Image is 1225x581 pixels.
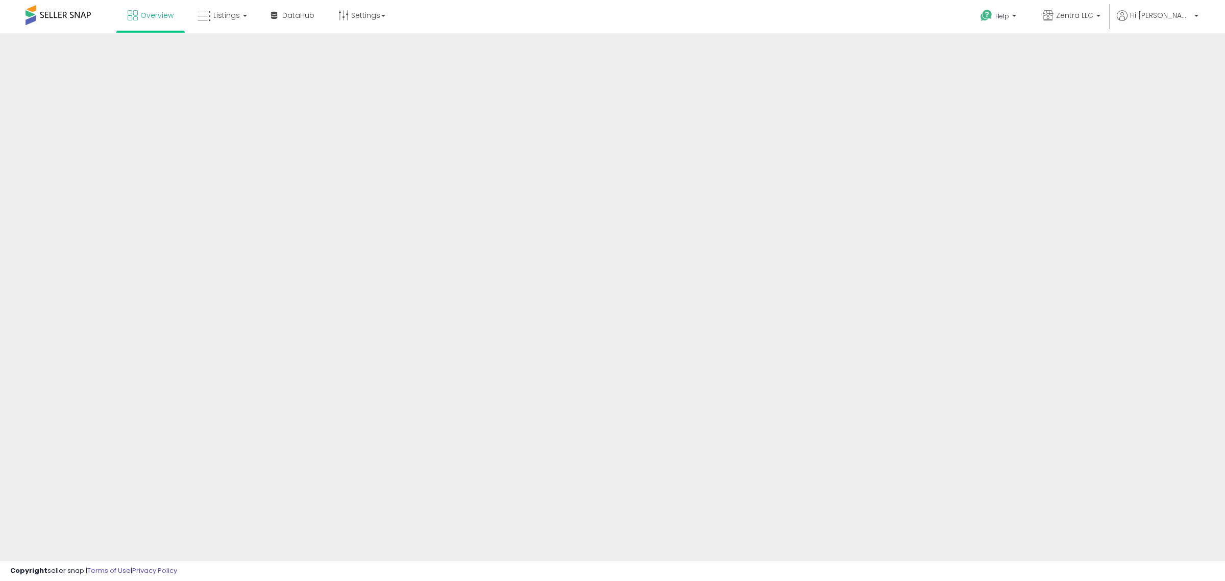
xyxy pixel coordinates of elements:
[282,10,314,20] span: DataHub
[972,2,1026,33] a: Help
[980,9,993,22] i: Get Help
[213,10,240,20] span: Listings
[1117,10,1198,33] a: Hi [PERSON_NAME]
[1130,10,1191,20] span: Hi [PERSON_NAME]
[140,10,174,20] span: Overview
[995,12,1009,20] span: Help
[1056,10,1093,20] span: Zentra LLC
